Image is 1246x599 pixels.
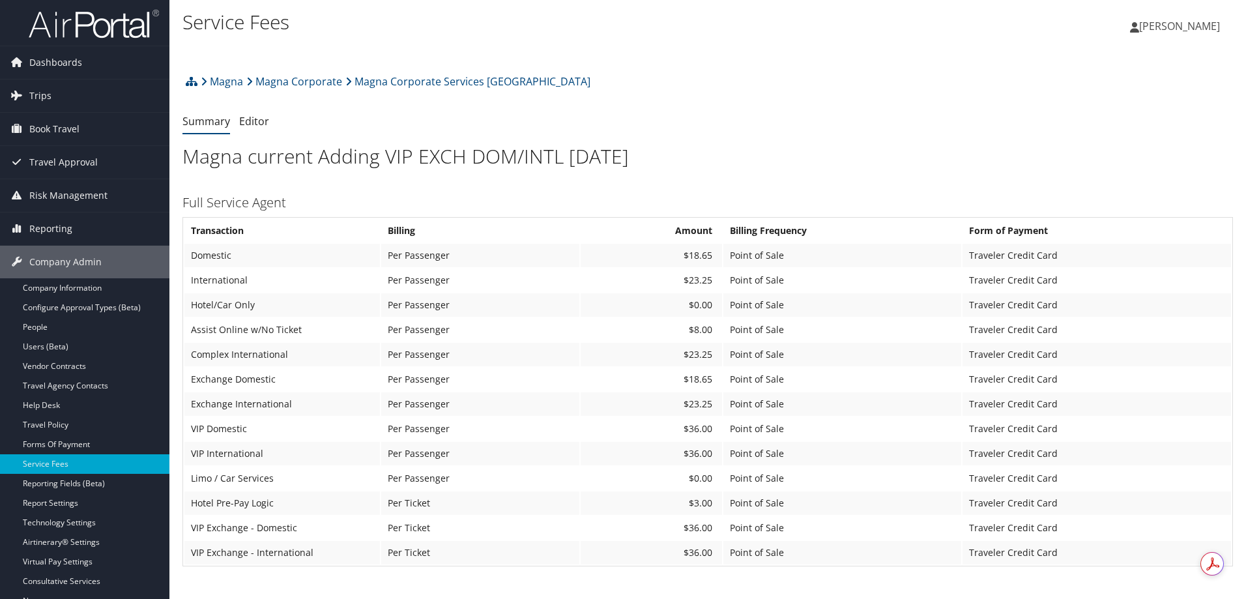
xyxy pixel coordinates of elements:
h1: Service Fees [182,8,883,36]
td: $0.00 [581,293,722,317]
td: $0.00 [581,467,722,490]
td: Point of Sale [723,343,961,366]
td: Limo / Car Services [184,467,380,490]
td: $36.00 [581,541,722,564]
td: Traveler Credit Card [963,467,1231,490]
td: Traveler Credit Card [963,269,1231,292]
th: Form of Payment [963,219,1231,242]
td: Point of Sale [723,392,961,416]
td: Exchange International [184,392,380,416]
td: Point of Sale [723,491,961,515]
td: Per Passenger [381,318,579,342]
td: $18.65 [581,368,722,391]
td: Point of Sale [723,541,961,564]
td: Traveler Credit Card [963,318,1231,342]
a: Editor [239,114,269,128]
td: Point of Sale [723,293,961,317]
span: Reporting [29,212,72,245]
td: Point of Sale [723,467,961,490]
td: Exchange Domestic [184,368,380,391]
td: Complex International [184,343,380,366]
td: VIP Domestic [184,417,380,441]
h3: Full Service Agent [182,194,1233,212]
td: Traveler Credit Card [963,541,1231,564]
td: Per Passenger [381,392,579,416]
td: Per Passenger [381,417,579,441]
td: $8.00 [581,318,722,342]
th: Billing [381,219,579,242]
td: Per Passenger [381,442,579,465]
td: Per Passenger [381,343,579,366]
td: Point of Sale [723,318,961,342]
td: $23.25 [581,343,722,366]
td: Point of Sale [723,244,961,267]
td: Traveler Credit Card [963,417,1231,441]
td: Traveler Credit Card [963,516,1231,540]
td: $23.25 [581,269,722,292]
td: Hotel/Car Only [184,293,380,317]
td: Per Ticket [381,541,579,564]
td: $36.00 [581,417,722,441]
td: Point of Sale [723,417,961,441]
span: [PERSON_NAME] [1139,19,1220,33]
td: Per Ticket [381,516,579,540]
td: Per Passenger [381,269,579,292]
td: Hotel Pre-Pay Logic [184,491,380,515]
td: Point of Sale [723,269,961,292]
td: $36.00 [581,442,722,465]
td: $3.00 [581,491,722,515]
td: Traveler Credit Card [963,293,1231,317]
td: Per Passenger [381,293,579,317]
td: $36.00 [581,516,722,540]
span: Travel Approval [29,146,98,179]
td: Per Passenger [381,244,579,267]
span: Risk Management [29,179,108,212]
span: Trips [29,80,51,112]
span: Company Admin [29,246,102,278]
span: Book Travel [29,113,80,145]
td: International [184,269,380,292]
h1: Magna current Adding VIP EXCH DOM/INTL [DATE] [182,143,1233,170]
td: Domestic [184,244,380,267]
td: Traveler Credit Card [963,442,1231,465]
td: $23.25 [581,392,722,416]
td: Point of Sale [723,368,961,391]
td: Per Ticket [381,491,579,515]
td: Per Passenger [381,368,579,391]
td: Point of Sale [723,442,961,465]
th: Billing Frequency [723,219,961,242]
span: Dashboards [29,46,82,79]
a: Magna Corporate [246,68,342,95]
a: Magna Corporate Services [GEOGRAPHIC_DATA] [345,68,590,95]
th: Transaction [184,219,380,242]
td: Per Passenger [381,467,579,490]
a: [PERSON_NAME] [1130,7,1233,46]
td: Traveler Credit Card [963,244,1231,267]
td: Traveler Credit Card [963,491,1231,515]
td: VIP Exchange - Domestic [184,516,380,540]
td: Traveler Credit Card [963,368,1231,391]
a: Magna [201,68,243,95]
th: Amount [581,219,722,242]
td: Traveler Credit Card [963,392,1231,416]
td: Point of Sale [723,516,961,540]
td: VIP International [184,442,380,465]
td: VIP Exchange - International [184,541,380,564]
a: Summary [182,114,230,128]
td: $18.65 [581,244,722,267]
img: airportal-logo.png [29,8,159,39]
td: Assist Online w/No Ticket [184,318,380,342]
td: Traveler Credit Card [963,343,1231,366]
